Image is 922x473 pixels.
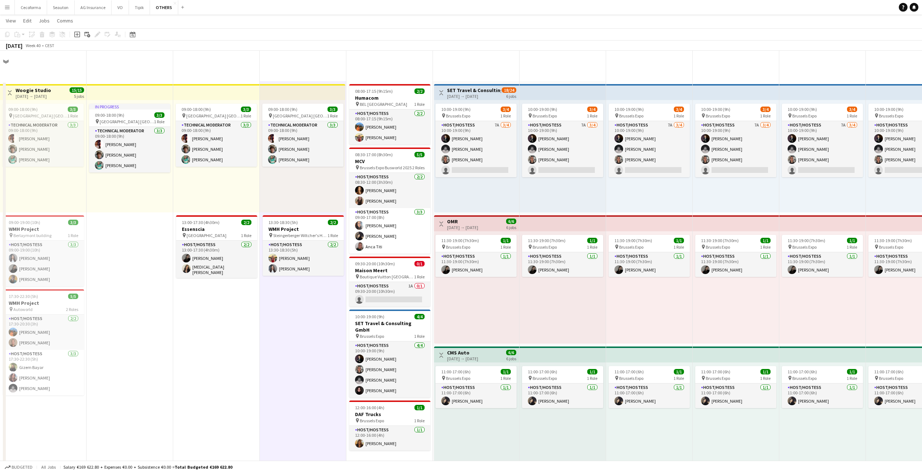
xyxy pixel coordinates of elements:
[506,355,516,361] div: 6 jobs
[68,233,78,238] span: 1 Role
[36,16,53,25] a: Jobs
[447,349,478,356] h3: CMS Auto
[262,121,343,167] app-card-role: Technical Moderator3/309:00-18:00 (9h)[PERSON_NAME][PERSON_NAME][PERSON_NAME]
[9,220,40,225] span: 09:00-19:00 (10h)
[435,121,517,177] app-card-role: Host/Hostess7A3/410:00-19:00 (9h)[PERSON_NAME][PERSON_NAME][PERSON_NAME]
[349,341,430,398] app-card-role: Host/Hostess4/410:00-19:00 (9h)[PERSON_NAME][PERSON_NAME][PERSON_NAME][PERSON_NAME]
[447,87,501,94] h3: SET Travel & Consulting GmbH
[182,220,220,225] span: 13:00-17:30 (4h30m)
[349,173,430,208] app-card-role: Host/Hostess2/208:30-12:00 (3h30m)[PERSON_NAME][PERSON_NAME]
[100,119,154,124] span: [GEOGRAPHIC_DATA] [GEOGRAPHIC_DATA]
[263,241,344,276] app-card-role: Host/Hostess2/213:30-18:30 (5h)[PERSON_NAME][PERSON_NAME]
[187,233,226,238] span: [GEOGRAPHIC_DATA]
[695,366,776,408] app-job-card: 11:00-17:00 (6h)1/1 Brussels Expo1 RoleHost/Hostess1/111:00-17:00 (6h)[PERSON_NAME]
[673,244,684,250] span: 1 Role
[619,113,643,119] span: Brussels Expo
[54,16,76,25] a: Comms
[609,235,690,277] app-job-card: 11:30-19:00 (7h30m)1/1 Brussels Expo1 RoleHost/Hostess1/111:30-19:00 (7h30m)[PERSON_NAME]
[68,220,78,225] span: 3/3
[12,465,33,470] span: Budgeted
[706,244,730,250] span: Brussels Expo
[792,113,817,119] span: Brussels Expo
[874,369,904,374] span: 11:00-17:00 (6h)
[695,121,776,177] app-card-role: Host/Hostess7A3/410:00-19:00 (9h)[PERSON_NAME][PERSON_NAME][PERSON_NAME]
[760,113,771,119] span: 1 Role
[782,104,863,177] app-job-card: 10:00-19:00 (9h)3/4 Brussels Expo1 RoleHost/Hostess7A3/410:00-19:00 (9h)[PERSON_NAME][PERSON_NAME...
[15,0,47,14] button: Cecoforma
[782,235,863,277] div: 11:30-19:00 (7h30m)1/1 Brussels Expo1 RoleHost/Hostess1/111:30-19:00 (7h30m)[PERSON_NAME]
[268,107,297,112] span: 09:00-18:00 (9h)
[533,376,557,381] span: Brussels Expo
[176,104,257,167] div: 09:00-18:00 (9h)3/3 [GEOGRAPHIC_DATA] [GEOGRAPHIC_DATA]1 RoleTechnical Moderator3/309:00-18:00 (9...
[760,107,771,112] span: 3/4
[13,233,51,238] span: Berlaymont building
[760,376,771,381] span: 1 Role
[16,94,51,99] div: [DATE] → [DATE]
[16,87,51,94] h3: Woogie Studio
[447,94,501,99] div: [DATE] → [DATE]
[349,426,430,451] app-card-role: Host/Hostess1/112:00-16:00 (4h)[PERSON_NAME]
[879,113,903,119] span: Brussels Expo
[360,333,384,339] span: Brussels Expo
[847,107,857,112] span: 3/4
[706,113,730,119] span: Brussels Expo
[673,113,684,119] span: 1 Role
[328,220,338,225] span: 2/2
[360,274,414,279] span: Boutique Vuitton [GEOGRAPHIC_DATA]
[89,127,170,173] app-card-role: Technical Moderator3/309:00-18:00 (9h)[PERSON_NAME][PERSON_NAME][PERSON_NAME]
[414,314,425,319] span: 4/4
[609,366,690,408] div: 11:00-17:00 (6h)1/1 Brussels Expo1 RoleHost/Hostess1/111:00-17:00 (6h)[PERSON_NAME]
[522,366,603,408] div: 11:00-17:00 (6h)1/1 Brussels Expo1 RoleHost/Hostess1/111:00-17:00 (6h)[PERSON_NAME]
[3,215,84,286] div: 09:00-19:00 (10h)3/3WMH Project Berlaymont building1 RoleHost/Hostess3/309:00-19:00 (10h)[PERSON_...
[695,235,776,277] div: 11:30-19:00 (7h30m)1/1 Brussels Expo1 RoleHost/Hostess1/111:30-19:00 (7h30m)[PERSON_NAME]
[45,43,54,48] div: CEST
[3,104,84,167] app-job-card: 09:00-18:00 (9h)3/3 [GEOGRAPHIC_DATA] [GEOGRAPHIC_DATA]1 RoleTechnical Moderator3/309:00-18:00 (9...
[3,300,84,306] h3: WMH Project
[355,88,393,94] span: 08:00-17:15 (9h15m)
[506,93,516,99] div: 6 jobs
[847,244,857,250] span: 1 Role
[614,238,652,243] span: 11:30-19:00 (7h30m)
[349,401,430,451] app-job-card: 12:00-16:00 (4h)1/1DAF Trucks Brussels Expo1 RoleHost/Hostess1/112:00-16:00 (4h)[PERSON_NAME]
[68,294,78,299] span: 5/5
[414,418,425,423] span: 1 Role
[587,369,597,374] span: 1/1
[847,369,857,374] span: 1/1
[695,252,776,277] app-card-role: Host/Hostess1/111:30-19:00 (7h30m)[PERSON_NAME]
[176,226,257,232] h3: Essenscia
[674,238,684,243] span: 1/1
[327,113,338,119] span: 1 Role
[414,101,425,107] span: 1 Role
[150,0,178,14] button: OTHERS
[63,464,232,470] div: Salary €169 622.80 + Expenses €0.00 + Subsistence €0.00 =
[176,241,257,278] app-card-role: Host/Hostess2/213:00-17:30 (4h30m)[PERSON_NAME][MEDICAL_DATA][PERSON_NAME]
[879,376,903,381] span: Brussels Expo
[782,252,863,277] app-card-role: Host/Hostess1/111:30-19:00 (7h30m)[PERSON_NAME]
[3,121,84,167] app-card-role: Technical Moderator3/309:00-18:00 (9h)[PERSON_NAME][PERSON_NAME][PERSON_NAME]
[3,289,84,395] app-job-card: 17:30-22:30 (5h)5/5WMH Project Autoworld2 RolesHost/Hostess2/217:30-20:30 (3h)[PERSON_NAME][PERSO...
[349,257,430,307] div: 09:30-20:00 (10h30m)0/1Maison Meert Boutique Vuitton [GEOGRAPHIC_DATA]1 RoleHost/Hostess1A0/109:3...
[500,244,511,250] span: 1 Role
[500,113,511,119] span: 1 Role
[847,376,857,381] span: 1 Role
[176,215,257,278] app-job-card: 13:00-17:30 (4h30m)2/2Essenscia [GEOGRAPHIC_DATA]1 RoleHost/Hostess2/213:00-17:30 (4h30m)[PERSON_...
[441,369,471,374] span: 11:00-17:00 (6h)
[506,350,516,355] span: 6/6
[74,93,84,99] div: 5 jobs
[355,261,395,266] span: 09:30-20:00 (10h30m)
[241,107,251,112] span: 3/3
[154,119,164,124] span: 1 Role
[528,369,557,374] span: 11:00-17:00 (6h)
[263,215,344,276] div: 13:30-18:30 (5h)2/2WMH Project Steingerberger Wiltcher's Hotel1 RoleHost/Hostess2/213:30-18:30 (5...
[782,366,863,408] app-job-card: 11:00-17:00 (6h)1/1 Brussels Expo1 RoleHost/Hostess1/111:00-17:00 (6h)[PERSON_NAME]
[349,310,430,398] div: 10:00-19:00 (9h)4/4SET Travel & Consulting GmbH Brussels Expo1 RoleHost/Hostess4/410:00-19:00 (9h...
[414,261,425,266] span: 0/1
[609,383,690,408] app-card-role: Host/Hostess1/111:00-17:00 (6h)[PERSON_NAME]
[435,104,517,177] div: 10:00-19:00 (9h)3/4 Brussels Expo1 RoleHost/Hostess7A3/410:00-19:00 (9h)[PERSON_NAME][PERSON_NAME...
[522,121,603,177] app-card-role: Host/Hostess7A3/410:00-19:00 (9h)[PERSON_NAME][PERSON_NAME][PERSON_NAME]
[24,43,42,48] span: Week 40
[522,235,603,277] app-job-card: 11:30-19:00 (7h30m)1/1 Brussels Expo1 RoleHost/Hostess1/111:30-19:00 (7h30m)[PERSON_NAME]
